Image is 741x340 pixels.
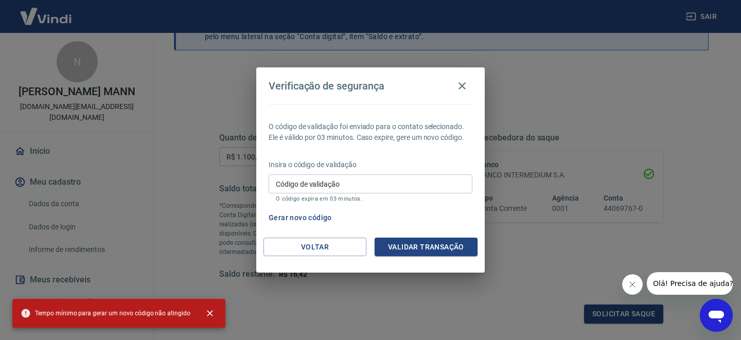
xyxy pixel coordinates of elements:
[21,308,190,318] span: Tempo mínimo para gerar um novo código não atingido
[269,159,472,170] p: Insira o código de validação
[199,302,221,325] button: close
[269,121,472,143] p: O código de validação foi enviado para o contato selecionado. Ele é válido por 03 minutos. Caso e...
[264,208,336,227] button: Gerar novo código
[269,80,384,92] h4: Verificação de segurança
[622,274,643,295] iframe: Fechar mensagem
[647,272,733,295] iframe: Mensagem da empresa
[700,299,733,332] iframe: Botão para abrir a janela de mensagens
[6,7,86,15] span: Olá! Precisa de ajuda?
[375,238,478,257] button: Validar transação
[276,195,465,202] p: O código expira em 03 minutos.
[263,238,366,257] button: Voltar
